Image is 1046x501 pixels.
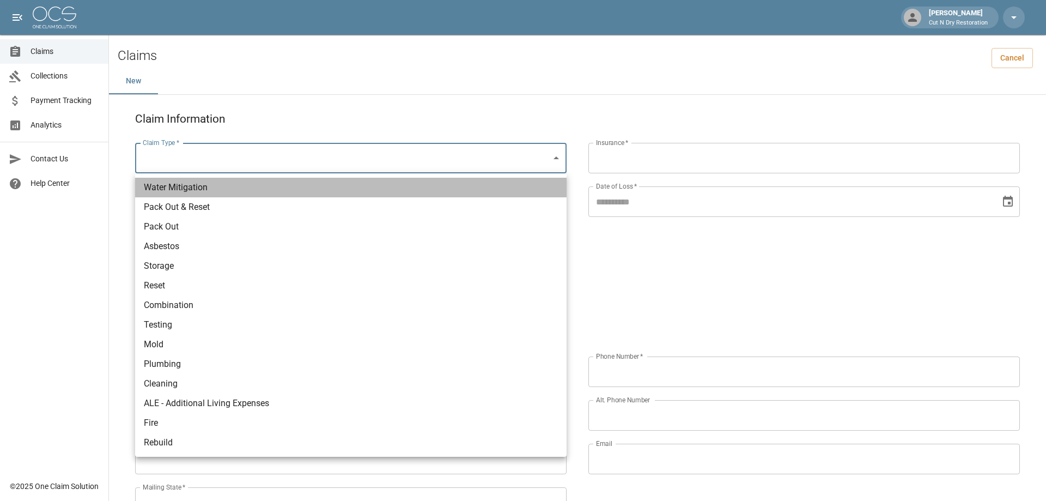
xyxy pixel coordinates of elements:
[135,433,567,452] li: Rebuild
[135,354,567,374] li: Plumbing
[135,335,567,354] li: Mold
[135,256,567,276] li: Storage
[135,178,567,197] li: Water Mitigation
[135,394,567,413] li: ALE - Additional Living Expenses
[135,217,567,237] li: Pack Out
[135,197,567,217] li: Pack Out & Reset
[135,413,567,433] li: Fire
[135,315,567,335] li: Testing
[135,276,567,295] li: Reset
[135,237,567,256] li: Asbestos
[135,295,567,315] li: Combination
[135,374,567,394] li: Cleaning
